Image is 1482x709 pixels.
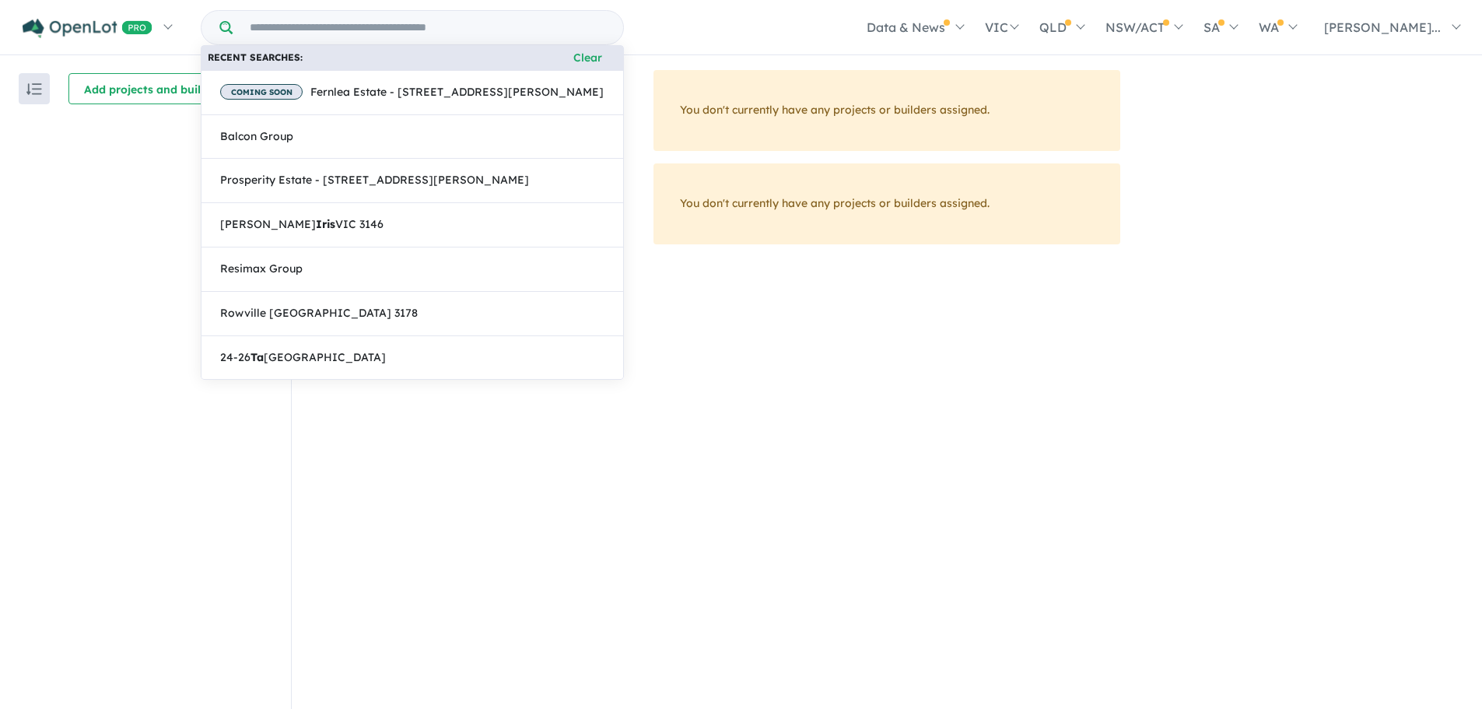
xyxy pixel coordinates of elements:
span: COMING SOON [220,84,303,100]
img: sort.svg [26,83,42,95]
span: 24-26 [GEOGRAPHIC_DATA] [220,349,386,367]
span: Rowville [GEOGRAPHIC_DATA] 3178 [220,304,418,323]
a: Balcon Group [201,114,624,160]
div: You don't currently have any projects or builders assigned. [653,163,1120,244]
a: [PERSON_NAME]IrisVIC 3146 [201,202,624,247]
a: Prosperity Estate - [STREET_ADDRESS][PERSON_NAME] [201,158,624,203]
span: Balcon Group [220,128,293,146]
strong: Ta [251,350,264,364]
strong: Iris [316,217,335,231]
button: Clear [559,49,617,67]
a: Rowville [GEOGRAPHIC_DATA] 3178 [201,291,624,336]
a: Resimax Group [201,247,624,292]
span: [PERSON_NAME]... [1324,19,1441,35]
div: You don't currently have any projects or builders assigned. [653,70,1120,151]
button: Add projects and builders [68,73,240,104]
span: Resimax Group [220,260,303,279]
img: Openlot PRO Logo White [23,19,152,38]
input: Try estate name, suburb, builder or developer [236,11,620,44]
a: COMING SOONFernlea Estate - [STREET_ADDRESS][PERSON_NAME] [201,70,624,115]
span: Prosperity Estate - [STREET_ADDRESS][PERSON_NAME] [220,171,529,190]
span: Fernlea Estate - [STREET_ADDRESS][PERSON_NAME] [220,83,604,102]
b: Recent searches: [208,50,303,65]
span: [PERSON_NAME] VIC 3146 [220,216,384,234]
a: 24-26Ta[GEOGRAPHIC_DATA] [201,335,624,381]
